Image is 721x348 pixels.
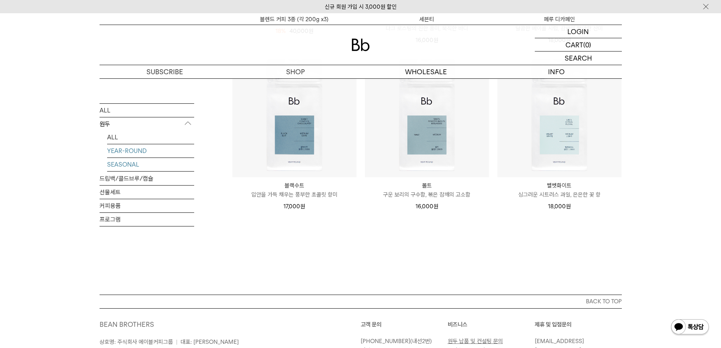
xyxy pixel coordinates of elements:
a: ALL [100,104,194,117]
button: BACK TO TOP [100,295,622,308]
p: 고객 문의 [361,320,448,329]
a: [PHONE_NUMBER] [361,338,410,345]
a: SHOP [230,65,361,78]
p: 벨벳화이트 [497,181,621,190]
p: 비즈니스 [448,320,535,329]
p: 입안을 가득 채우는 풍부한 초콜릿 향미 [232,190,357,199]
span: 원 [300,203,305,210]
a: LOGIN [535,25,622,38]
img: 로고 [352,39,370,51]
span: 16,000 [416,203,438,210]
p: 몰트 [365,181,489,190]
a: BEAN BROTHERS [100,320,154,328]
span: 17,000 [283,203,305,210]
p: INFO [491,65,622,78]
a: 드립백/콜드브루/캡슐 [100,172,194,185]
p: (내선2번) [361,337,444,346]
span: 원 [566,203,571,210]
a: 원두 납품 및 컨설팅 문의 [448,338,503,345]
img: 블랙수트 [232,53,357,177]
img: 몰트 [365,53,489,177]
p: 블랙수트 [232,181,357,190]
span: 원 [433,203,438,210]
a: 벨벳화이트 싱그러운 시트러스 과일, 은은한 꽃 향 [497,181,621,199]
span: | [176,339,178,345]
a: 프로그램 [100,213,194,226]
a: ALL [107,131,194,144]
a: 블랙수트 입안을 가득 채우는 풍부한 초콜릿 향미 [232,181,357,199]
a: YEAR-ROUND [107,144,194,158]
p: CART [565,38,583,51]
a: 커피용품 [100,199,194,212]
a: SEASONAL [107,158,194,171]
p: LOGIN [567,25,589,38]
span: 18,000 [548,203,571,210]
a: SUBSCRIBE [100,65,230,78]
img: 카카오톡 채널 1:1 채팅 버튼 [670,318,710,337]
p: 구운 보리의 구수함, 볶은 참깨의 고소함 [365,190,489,199]
a: 신규 회원 가입 시 3,000원 할인 [325,3,397,10]
span: 상호명: 주식회사 에이블커피그룹 [100,339,173,345]
p: (0) [583,38,591,51]
a: 선물세트 [100,186,194,199]
p: 원두 [100,117,194,131]
span: 대표: [PERSON_NAME] [181,339,239,345]
a: CART (0) [535,38,622,51]
p: WHOLESALE [361,65,491,78]
p: SEARCH [565,51,592,65]
p: 제휴 및 입점문의 [535,320,622,329]
p: 싱그러운 시트러스 과일, 은은한 꽃 향 [497,190,621,199]
img: 벨벳화이트 [497,53,621,177]
a: 몰트 구운 보리의 구수함, 볶은 참깨의 고소함 [365,181,489,199]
